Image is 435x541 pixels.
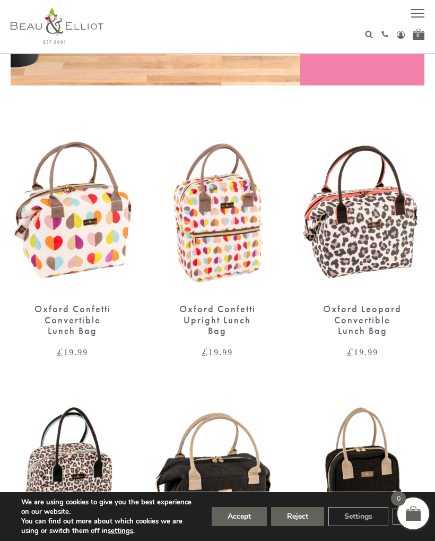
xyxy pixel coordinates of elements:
button: Accept [212,507,267,526]
bdi: 19.99 [57,346,88,358]
a: Oxford Leopard Convertible Lunch Bag £19.99 [301,133,424,357]
button: Settings [328,507,388,526]
button: Reject [271,507,324,526]
a: 0 [413,29,424,40]
button: settings [108,526,133,536]
button: Close GDPR Cookie Banner [393,509,412,525]
p: We are using cookies to give you the best experience on our website. [21,497,196,517]
div: Oxford Confetti Upright Lunch Bag [174,304,260,337]
span: 0 [391,491,406,506]
span: £ [347,346,354,358]
p: You can find out more about which cookies we are using or switch them off in . [21,517,196,536]
bdi: 19.99 [202,346,233,358]
div: Oxford Confetti Convertible Lunch Bag [29,304,116,337]
span: £ [202,346,208,358]
bdi: 19.99 [347,346,378,358]
a: Oxford Confetti Convertible Lunch Bag £19.99 [11,133,134,357]
div: Oxford Leopard Convertible Lunch Bag [319,304,406,337]
a: Oxford Confetti Upright Lunch Bag £19.99 [155,133,279,357]
img: logo [11,8,103,44]
span: £ [57,346,64,358]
